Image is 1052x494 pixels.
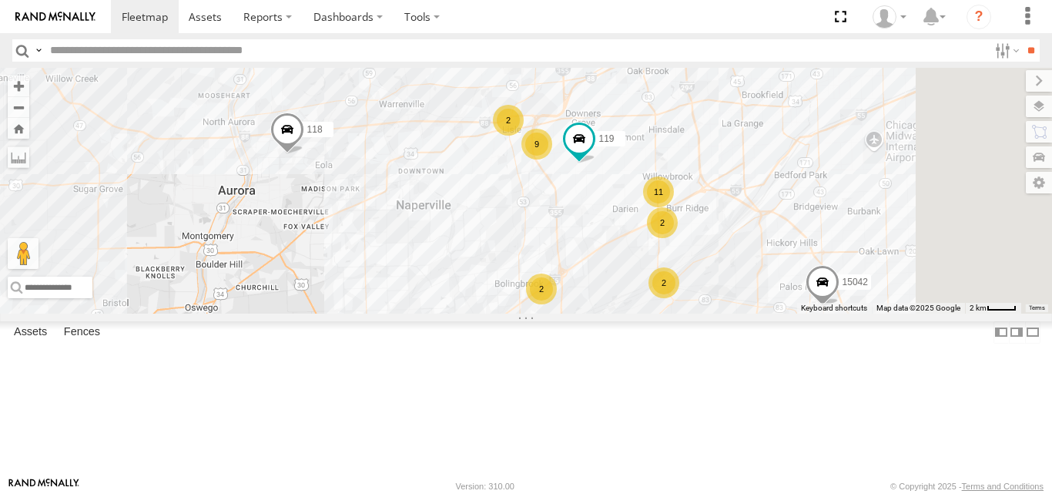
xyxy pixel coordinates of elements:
[970,304,987,312] span: 2 km
[643,176,674,207] div: 11
[8,479,79,494] a: Visit our Website
[32,39,45,62] label: Search Query
[456,482,514,491] div: Version: 310.00
[8,146,29,168] label: Measure
[843,277,868,288] span: 15042
[890,482,1044,491] div: © Copyright 2025 -
[1026,172,1052,193] label: Map Settings
[526,274,557,304] div: 2
[648,267,679,298] div: 2
[6,322,55,344] label: Assets
[876,304,960,312] span: Map data ©2025 Google
[15,12,95,22] img: rand-logo.svg
[989,39,1022,62] label: Search Filter Options
[8,118,29,139] button: Zoom Home
[967,5,991,29] i: ?
[647,207,678,238] div: 2
[599,133,615,144] span: 119
[1029,304,1045,311] a: Terms (opens in new tab)
[56,322,108,344] label: Fences
[307,125,323,136] span: 118
[801,303,867,314] button: Keyboard shortcuts
[1009,321,1024,344] label: Dock Summary Table to the Right
[8,76,29,96] button: Zoom in
[962,482,1044,491] a: Terms and Conditions
[1025,321,1040,344] label: Hide Summary Table
[8,238,39,269] button: Drag Pegman onto the map to open Street View
[993,321,1009,344] label: Dock Summary Table to the Left
[867,5,912,29] div: Ed Pruneda
[521,129,552,160] div: 9
[8,96,29,118] button: Zoom out
[965,303,1021,314] button: Map Scale: 2 km per 35 pixels
[493,105,524,136] div: 2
